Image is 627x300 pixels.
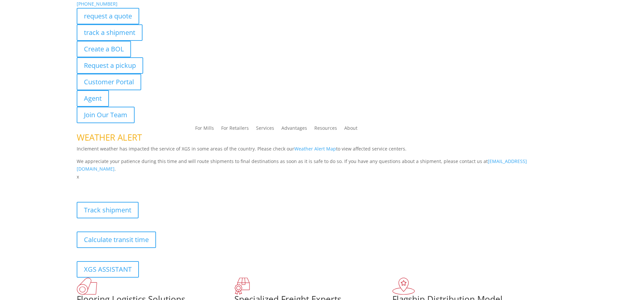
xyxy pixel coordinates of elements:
a: Weather Alert Map [294,146,336,152]
img: xgs-icon-flagship-distribution-model-red [392,278,415,295]
a: Resources [314,126,337,133]
p: Inclement weather has impacted the service of XGS in some areas of the country. Please check our ... [77,145,551,157]
a: Join Our Team [77,107,135,123]
a: Agent [77,90,109,107]
p: x [77,173,551,181]
a: track a shipment [77,24,143,41]
a: Customer Portal [77,74,141,90]
b: Visibility, transparency, and control for your entire supply chain. [77,182,223,188]
a: Create a BOL [77,41,131,57]
span: WEATHER ALERT [77,131,142,143]
a: [PHONE_NUMBER] [77,1,118,7]
a: Advantages [281,126,307,133]
a: request a quote [77,8,139,24]
a: Track shipment [77,202,139,218]
img: xgs-icon-total-supply-chain-intelligence-red [77,278,97,295]
a: Request a pickup [77,57,143,74]
a: Services [256,126,274,133]
p: We appreciate your patience during this time and will route shipments to final destinations as so... [77,157,551,173]
a: For Retailers [221,126,249,133]
img: xgs-icon-focused-on-flooring-red [234,278,250,295]
a: About [344,126,357,133]
a: For Mills [195,126,214,133]
a: XGS ASSISTANT [77,261,139,278]
a: Calculate transit time [77,232,156,248]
